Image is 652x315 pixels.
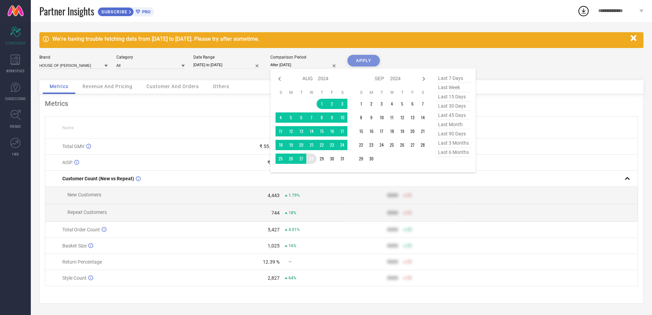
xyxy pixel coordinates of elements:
td: Fri Sep 27 2024 [407,140,418,150]
th: Monday [286,90,296,95]
td: Mon Aug 05 2024 [286,112,296,123]
td: Thu Aug 15 2024 [317,126,327,136]
div: Previous month [276,75,284,83]
span: last 45 days [436,111,471,120]
th: Wednesday [306,90,317,95]
td: Sun Aug 11 2024 [276,126,286,136]
td: Sat Aug 24 2024 [337,140,347,150]
th: Monday [366,90,376,95]
td: Sun Sep 29 2024 [356,154,366,164]
div: 9999 [387,243,398,249]
span: last 7 days [436,74,471,83]
div: Open download list [577,5,590,17]
td: Sun Sep 01 2024 [356,99,366,109]
td: Wed Aug 07 2024 [306,112,317,123]
div: 9999 [387,227,398,232]
span: Others [213,84,229,89]
span: Basket Size [62,243,87,249]
span: 50 [407,243,412,248]
td: Wed Sep 11 2024 [387,112,397,123]
td: Sat Aug 03 2024 [337,99,347,109]
span: 50 [407,193,412,198]
td: Thu Sep 26 2024 [397,140,407,150]
td: Sat Sep 21 2024 [418,126,428,136]
th: Sunday [356,90,366,95]
td: Wed Aug 14 2024 [306,126,317,136]
td: Sat Sep 14 2024 [418,112,428,123]
div: Metrics [45,99,638,108]
td: Fri Aug 16 2024 [327,126,337,136]
span: 50 [407,259,412,264]
span: last month [436,120,471,129]
td: Thu Sep 19 2024 [397,126,407,136]
td: Sat Aug 31 2024 [337,154,347,164]
td: Sun Aug 25 2024 [276,154,286,164]
td: Tue Aug 20 2024 [296,140,306,150]
span: WORKSPACE [6,68,25,73]
span: last 90 days [436,129,471,138]
td: Wed Aug 21 2024 [306,140,317,150]
input: Select date range [193,61,262,69]
td: Sun Sep 08 2024 [356,112,366,123]
span: 16% [289,243,296,248]
td: Fri Aug 23 2024 [327,140,337,150]
td: Mon Sep 16 2024 [366,126,376,136]
td: Sat Sep 28 2024 [418,140,428,150]
input: Select comparison period [270,61,339,69]
td: Sun Aug 18 2024 [276,140,286,150]
td: Thu Aug 29 2024 [317,154,327,164]
td: Fri Sep 20 2024 [407,126,418,136]
span: TRENDS [10,124,21,129]
td: Sat Aug 10 2024 [337,112,347,123]
td: Fri Aug 30 2024 [327,154,337,164]
td: Thu Aug 08 2024 [317,112,327,123]
td: Thu Sep 05 2024 [397,99,407,109]
th: Thursday [317,90,327,95]
td: Tue Aug 27 2024 [296,154,306,164]
div: 744 [271,210,280,216]
td: Wed Sep 25 2024 [387,140,397,150]
td: Mon Aug 26 2024 [286,154,296,164]
span: 64% [289,276,296,280]
th: Sunday [276,90,286,95]
td: Sun Sep 15 2024 [356,126,366,136]
span: — [289,259,292,264]
td: Wed Aug 28 2024 [306,154,317,164]
div: Date Range [193,55,262,60]
div: 5,427 [268,227,280,232]
td: Mon Sep 30 2024 [366,154,376,164]
th: Wednesday [387,90,397,95]
div: Next month [420,75,428,83]
span: last 15 days [436,92,471,101]
td: Mon Sep 09 2024 [366,112,376,123]
td: Tue Sep 24 2024 [376,140,387,150]
td: Fri Aug 02 2024 [327,99,337,109]
th: Friday [327,90,337,95]
th: Thursday [397,90,407,95]
span: last 6 months [436,148,471,157]
td: Mon Sep 02 2024 [366,99,376,109]
td: Tue Sep 17 2024 [376,126,387,136]
span: Style Count [62,275,87,281]
span: Revenue And Pricing [82,84,132,89]
span: 4.01% [289,227,300,232]
div: 9999 [387,275,398,281]
div: 9999 [387,210,398,216]
div: 2,827 [268,275,280,281]
span: Repeat Customers [67,209,107,215]
span: AISP [62,160,73,165]
td: Tue Sep 10 2024 [376,112,387,123]
span: 50 [407,276,412,280]
div: 9999 [387,259,398,265]
td: Mon Aug 19 2024 [286,140,296,150]
div: 1,025 [268,243,280,249]
span: SCORECARDS [5,40,26,46]
td: Tue Aug 06 2024 [296,112,306,123]
th: Tuesday [376,90,387,95]
span: last 30 days [436,101,471,111]
th: Tuesday [296,90,306,95]
td: Wed Sep 04 2024 [387,99,397,109]
span: SUBSCRIBE [98,9,129,14]
div: 9999 [387,193,398,198]
td: Thu Aug 01 2024 [317,99,327,109]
